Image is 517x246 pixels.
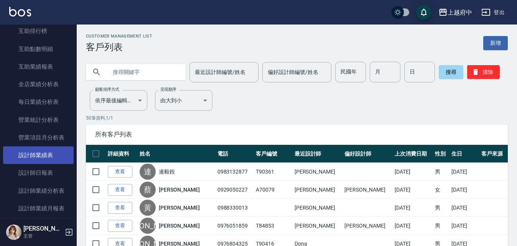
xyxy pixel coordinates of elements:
[254,145,293,163] th: 客戶編號
[483,36,508,50] a: 新增
[479,145,508,163] th: 客戶來源
[449,217,479,235] td: [DATE]
[155,90,212,111] div: 由大到小
[159,186,199,194] a: [PERSON_NAME]
[95,131,499,138] span: 所有客戶列表
[449,145,479,163] th: 生日
[393,217,433,235] td: [DATE]
[439,65,463,79] button: 搜尋
[467,65,500,79] button: 清除
[3,200,74,217] a: 設計師業績月報表
[160,87,176,92] label: 呈現順序
[23,233,63,239] p: 主管
[108,220,132,232] a: 查看
[3,111,74,129] a: 營業統計分析表
[393,199,433,217] td: [DATE]
[342,217,393,235] td: [PERSON_NAME]
[3,146,74,164] a: 設計師業績表
[9,7,31,16] img: Logo
[433,145,449,163] th: 性別
[3,40,74,58] a: 互助點數明細
[435,5,475,20] button: 上越府中
[23,225,63,233] h5: [PERSON_NAME]
[393,181,433,199] td: [DATE]
[140,200,156,216] div: 黃
[86,115,508,121] p: 50 筆資料, 1 / 1
[108,166,132,178] a: 查看
[140,164,156,180] div: 連
[293,217,343,235] td: [PERSON_NAME]
[393,163,433,181] td: [DATE]
[3,75,74,93] a: 全店業績分析表
[140,182,156,198] div: 蔡
[293,145,343,163] th: 最近設計師
[449,199,479,217] td: [DATE]
[433,199,449,217] td: 男
[107,62,179,82] input: 搜尋關鍵字
[216,181,254,199] td: 0929050227
[159,168,175,175] a: 連毅銨
[3,58,74,75] a: 互助業績報表
[6,225,21,240] img: Person
[293,181,343,199] td: [PERSON_NAME]
[3,164,74,182] a: 設計師日報表
[448,8,472,17] div: 上越府中
[3,93,74,111] a: 每日業績分析表
[254,163,293,181] td: T90361
[216,217,254,235] td: 0976051859
[449,181,479,199] td: [DATE]
[216,199,254,217] td: 0988330013
[108,184,132,196] a: 查看
[95,87,119,92] label: 顧客排序方式
[3,129,74,146] a: 營業項目月分析表
[254,181,293,199] td: A70079
[3,217,74,235] a: 設計師抽成報表
[433,181,449,199] td: 女
[449,163,479,181] td: [DATE]
[342,145,393,163] th: 偏好設計師
[3,182,74,200] a: 設計師業績分析表
[3,22,74,40] a: 互助排行榜
[216,163,254,181] td: 0983132877
[393,145,433,163] th: 上次消費日期
[86,34,152,39] h2: Customer Management List
[416,5,431,20] button: save
[254,217,293,235] td: T84853
[159,204,199,212] a: [PERSON_NAME]
[159,222,199,230] a: [PERSON_NAME]
[342,181,393,199] td: [PERSON_NAME]
[86,42,152,52] h3: 客戶列表
[138,145,216,163] th: 姓名
[433,163,449,181] td: 男
[140,218,156,234] div: [PERSON_NAME]
[293,199,343,217] td: [PERSON_NAME]
[90,90,147,111] div: 依序最後編輯時間
[433,217,449,235] td: 男
[216,145,254,163] th: 電話
[478,5,508,20] button: 登出
[108,202,132,214] a: 查看
[293,163,343,181] td: [PERSON_NAME]
[106,145,138,163] th: 詳細資料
